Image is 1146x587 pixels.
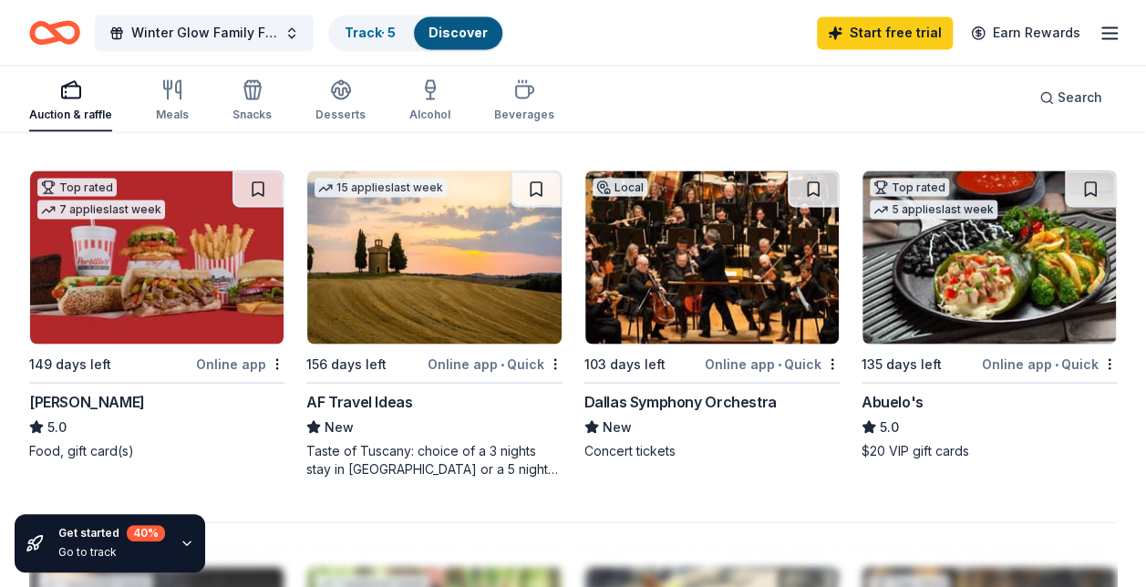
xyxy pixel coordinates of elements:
[95,15,314,51] button: Winter Glow Family Fundraiser
[593,178,647,196] div: Local
[29,441,284,459] div: Food, gift card(s)
[127,525,165,541] div: 40 %
[58,545,165,560] div: Go to track
[156,108,189,122] div: Meals
[870,178,949,196] div: Top rated
[306,170,562,478] a: Image for AF Travel Ideas15 applieslast week156 days leftOnline app•QuickAF Travel IdeasNewTaste ...
[862,353,942,375] div: 135 days left
[196,352,284,375] div: Online app
[29,353,111,375] div: 149 days left
[29,71,112,131] button: Auction & raffle
[409,71,450,131] button: Alcohol
[870,200,997,219] div: 5 applies last week
[585,170,839,344] img: Image for Dallas Symphony Orchestra
[817,16,953,49] a: Start free trial
[494,71,554,131] button: Beverages
[306,353,387,375] div: 156 days left
[156,71,189,131] button: Meals
[862,170,1116,344] img: Image for Abuelo's
[862,441,1117,459] div: $20 VIP gift cards
[315,108,366,122] div: Desserts
[306,390,412,412] div: AF Travel Ideas
[37,200,165,219] div: 7 applies last week
[325,416,354,438] span: New
[494,108,554,122] div: Beverages
[428,25,488,40] a: Discover
[1025,79,1117,116] button: Search
[1058,87,1102,108] span: Search
[232,71,272,131] button: Snacks
[584,441,840,459] div: Concert tickets
[778,356,781,371] span: •
[29,390,145,412] div: [PERSON_NAME]
[862,390,924,412] div: Abuelo's
[584,390,777,412] div: Dallas Symphony Orchestra
[345,25,396,40] a: Track· 5
[409,108,450,122] div: Alcohol
[315,71,366,131] button: Desserts
[862,170,1117,459] a: Image for Abuelo's Top rated5 applieslast week135 days leftOnline app•QuickAbuelo's5.0$20 VIP gif...
[47,416,67,438] span: 5.0
[603,416,632,438] span: New
[960,16,1091,49] a: Earn Rewards
[501,356,504,371] span: •
[315,178,447,197] div: 15 applies last week
[232,108,272,122] div: Snacks
[428,352,563,375] div: Online app Quick
[880,416,899,438] span: 5.0
[58,525,165,541] div: Get started
[705,352,840,375] div: Online app Quick
[29,11,80,54] a: Home
[37,178,117,196] div: Top rated
[328,15,504,51] button: Track· 5Discover
[307,170,561,344] img: Image for AF Travel Ideas
[30,170,284,344] img: Image for Portillo's
[131,22,277,44] span: Winter Glow Family Fundraiser
[584,353,666,375] div: 103 days left
[982,352,1117,375] div: Online app Quick
[1055,356,1058,371] span: •
[306,441,562,478] div: Taste of Tuscany: choice of a 3 nights stay in [GEOGRAPHIC_DATA] or a 5 night stay in [GEOGRAPHIC...
[29,170,284,459] a: Image for Portillo'sTop rated7 applieslast week149 days leftOnline app[PERSON_NAME]5.0Food, gift ...
[584,170,840,459] a: Image for Dallas Symphony OrchestraLocal103 days leftOnline app•QuickDallas Symphony OrchestraNew...
[29,108,112,122] div: Auction & raffle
